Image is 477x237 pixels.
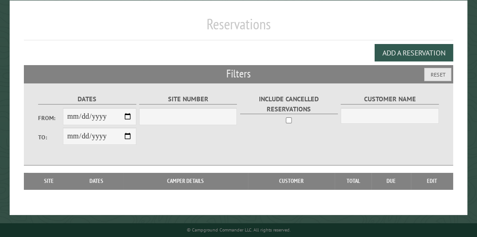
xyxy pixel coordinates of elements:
th: Site [28,173,69,189]
label: From: [38,114,62,122]
button: Add a Reservation [375,44,453,61]
th: Edit [411,173,453,189]
label: Dates [38,94,136,105]
label: Customer Name [341,94,438,105]
label: To: [38,133,62,142]
h2: Filters [24,65,453,83]
th: Customer [248,173,335,189]
label: Include Cancelled Reservations [240,94,338,114]
th: Total [335,173,371,189]
small: © Campground Commander LLC. All rights reserved. [187,227,291,233]
label: Site Number [139,94,237,105]
h1: Reservations [24,15,453,40]
button: Reset [424,68,451,81]
th: Camper Details [123,173,248,189]
th: Dates [69,173,123,189]
th: Due [371,173,411,189]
